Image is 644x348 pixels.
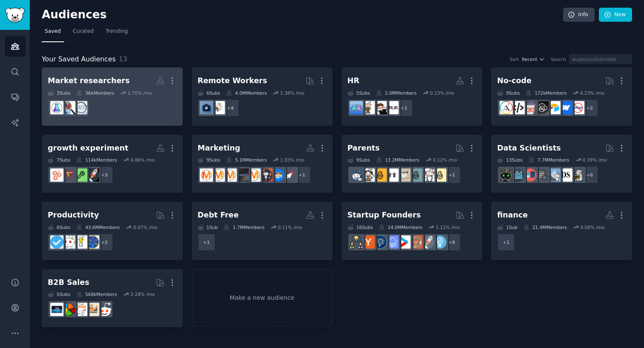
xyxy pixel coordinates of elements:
div: + 1 [443,166,461,184]
img: ycombinator [362,235,375,249]
div: 1 Sub [198,224,218,230]
a: Data Scientists13Subs7.7MMembers0.39% /mo+6MachineLearningdatasciencestatisticsdataengineeringdat... [491,135,632,193]
div: 9 Sub s [348,157,370,163]
div: 4.0M Members [226,90,267,96]
div: 7.7M Members [529,157,569,163]
img: webflow [559,101,572,114]
button: Recent [522,56,545,62]
img: data [500,168,513,182]
div: 9 Sub s [198,157,220,163]
img: PPC [283,168,296,182]
img: sales [98,303,111,316]
div: Marketing [198,143,240,154]
img: MarketingHelp [271,168,285,182]
div: 36k Members [76,90,114,96]
div: 21.4M Members [523,224,567,230]
img: getdisciplined [50,235,63,249]
div: 568k Members [76,291,117,297]
div: 0.12 % /mo [433,157,457,163]
img: growmybusiness [350,235,363,249]
img: parentsofmultiples [362,168,375,182]
img: EntrepreneurRideAlong [409,235,423,249]
div: + 1 [293,166,311,184]
div: + 3 [95,166,113,184]
img: Adalo [500,101,513,114]
div: 5.1M Members [226,157,267,163]
img: socialmedia [259,168,273,182]
div: 1 Sub [497,224,517,230]
div: + 1 [497,233,515,251]
div: + 4 [221,99,239,117]
a: No-code9Subs172kMembers4.23% /mo+2nocodewebflowAirtableNoCodeSaaSnocodelowcodeNoCodeMovementAdalo [491,67,632,126]
img: salestechniques [86,303,99,316]
div: 5 Sub s [48,291,70,297]
div: 13 Sub s [497,157,523,163]
img: datascience [559,168,572,182]
img: DigitalMarketing [247,168,261,182]
img: SaaS [385,235,399,249]
a: Parents9Subs13.2MMembers0.12% /mo+1ParentingdadditSingleParentsbeyondthebumptoddlersNewParentspar... [342,135,483,193]
div: + 2 [581,99,598,117]
img: Parenting [433,168,446,182]
div: Data Scientists [497,143,561,154]
img: AskHR [350,101,363,114]
img: nocodelowcode [523,101,537,114]
a: Trending [103,25,131,42]
img: statistics [547,168,561,182]
img: SingleParents [409,168,423,182]
a: Startup Founders16Subs14.0MMembers1.12% /mo+8EntrepreneurstartupsEntrepreneurRideAlongstartupSaaS... [342,202,483,260]
div: 6.86 % /mo [130,157,155,163]
img: Entrepreneurship [374,235,387,249]
span: Trending [106,28,128,35]
div: Search [551,56,566,62]
img: startup [397,235,411,249]
img: Ask_HR [374,101,387,114]
span: Curated [73,28,94,35]
img: analytics [512,168,525,182]
div: + 8 [443,233,461,251]
div: 0.23 % /mo [430,90,454,96]
img: productivity [62,235,75,249]
a: growth experiment7Subs114kMembers6.86% /mo+3growth_marketinggrowthgrowthmarketingGrowthHacking [42,135,183,193]
div: 3 Sub s [48,90,70,96]
div: 6 Sub s [48,224,70,230]
div: 43.6M Members [76,224,120,230]
img: Airtable [547,101,561,114]
img: RemoteJobs [212,101,225,114]
img: MachineLearning [571,168,584,182]
a: Market researchers3Subs36kMembers2.70% /moMarketresearchersMarketingResearchMarketresearch [42,67,183,126]
img: beyondthebump [397,168,411,182]
div: 1.7M Members [224,224,264,230]
div: 16 Sub s [348,224,373,230]
img: lifehacks [74,235,87,249]
div: 1.12 % /mo [436,224,460,230]
a: Make a new audience [192,269,333,328]
div: 0.07 % /mo [133,224,158,230]
img: LifeProTips [86,235,99,249]
div: 1.03 % /mo [280,157,305,163]
img: Parents [350,168,363,182]
div: Sort [510,56,519,62]
img: Marketresearchers [74,101,87,114]
img: growth [74,168,87,182]
div: 2.0M Members [376,90,417,96]
div: Market researchers [48,75,129,86]
img: NoCodeSaaS [535,101,549,114]
img: toddlers [385,168,399,182]
div: finance [497,210,528,220]
div: 7 Sub s [48,157,70,163]
div: 114k Members [76,157,117,163]
div: Productivity [48,210,99,220]
div: 2.28 % /mo [130,291,155,297]
img: Marketresearch [50,101,63,114]
img: growthmarketing [62,168,75,182]
span: Your Saved Audiences [42,54,116,65]
div: Parents [348,143,380,154]
div: 6 Sub s [198,90,220,96]
div: HR [348,75,359,86]
div: Remote Workers [198,75,267,86]
div: 2.70 % /mo [128,90,152,96]
img: dataengineering [535,168,549,182]
span: Recent [522,56,537,62]
div: + 1 [198,233,216,251]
